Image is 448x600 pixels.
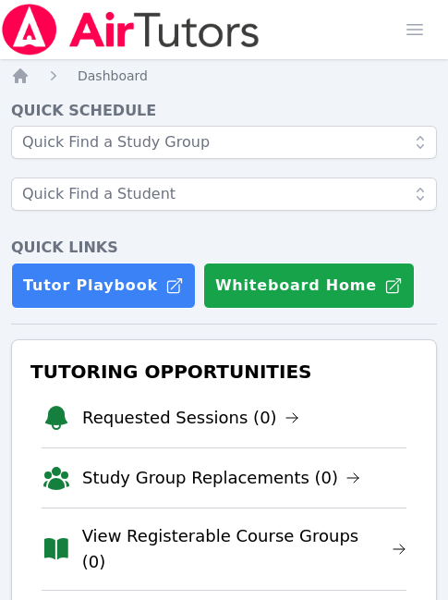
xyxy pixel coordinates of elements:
[78,68,148,83] span: Dashboard
[11,263,196,309] a: Tutor Playbook
[78,67,148,85] a: Dashboard
[203,263,415,309] button: Whiteboard Home
[82,523,406,575] a: View Registerable Course Groups (0)
[27,355,421,388] h3: Tutoring Opportunities
[11,126,437,159] input: Quick Find a Study Group
[11,67,437,85] nav: Breadcrumb
[82,465,360,491] a: Study Group Replacements (0)
[11,178,437,211] input: Quick Find a Student
[11,237,437,259] h4: Quick Links
[82,405,299,431] a: Requested Sessions (0)
[11,100,437,122] h4: Quick Schedule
